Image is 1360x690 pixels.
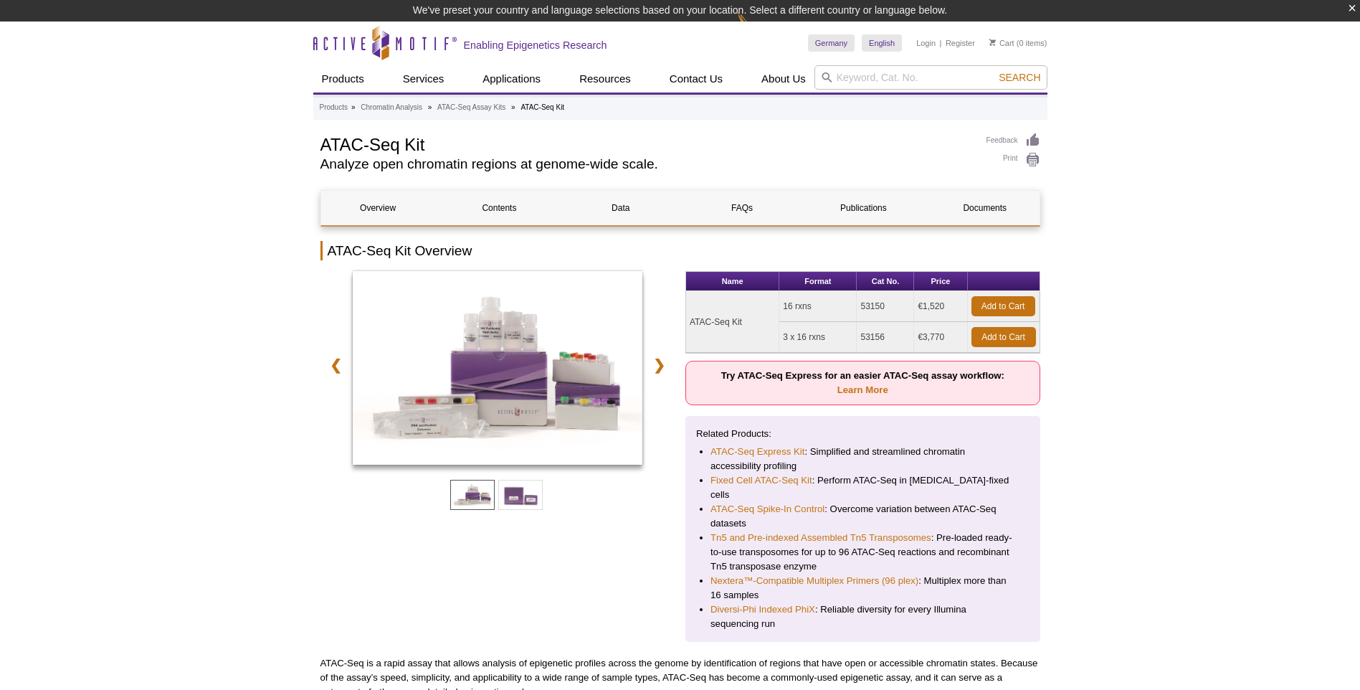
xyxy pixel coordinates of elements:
[571,65,639,93] a: Resources
[353,271,643,469] a: ATAC-Seq Kit
[753,65,814,93] a: About Us
[916,38,936,48] a: Login
[428,103,432,111] li: »
[779,291,857,322] td: 16 rxns
[361,101,422,114] a: Chromatin Analysis
[644,349,675,382] a: ❯
[814,65,1047,90] input: Keyword, Cat. No.
[999,72,1040,83] span: Search
[511,103,515,111] li: »
[779,272,857,291] th: Format
[353,271,643,465] img: ATAC-Seq Kit
[971,327,1036,347] a: Add to Cart
[437,101,505,114] a: ATAC-Seq Assay Kits
[710,602,1015,631] li: : Reliable diversity for every Illumina sequencing run
[857,291,914,322] td: 53150
[989,38,1014,48] a: Cart
[710,602,815,617] a: Diversi-Phi Indexed PhiX
[779,322,857,353] td: 3 x 16 rxns
[710,502,1015,531] li: : Overcome variation between ATAC-Seq datasets
[807,191,921,225] a: Publications
[986,152,1040,168] a: Print
[808,34,855,52] a: Germany
[710,445,1015,473] li: : Simplified and streamlined chromatin accessibility profiling
[837,384,888,395] a: Learn More
[914,291,967,322] td: €1,520
[946,38,975,48] a: Register
[721,370,1004,395] strong: Try ATAC-Seq Express for an easier ATAC-Seq assay workflow:
[685,191,799,225] a: FAQs
[928,191,1042,225] a: Documents
[686,272,779,291] th: Name
[710,445,804,459] a: ATAC-Seq Express Kit
[971,296,1035,316] a: Add to Cart
[474,65,549,93] a: Applications
[564,191,677,225] a: Data
[940,34,942,52] li: |
[464,39,607,52] h2: Enabling Epigenetics Research
[394,65,453,93] a: Services
[442,191,556,225] a: Contents
[914,272,967,291] th: Price
[857,322,914,353] td: 53156
[320,241,1040,260] h2: ATAC-Seq Kit Overview
[351,103,356,111] li: »
[320,158,972,171] h2: Analyze open chromatin regions at genome-wide scale.
[737,11,775,44] img: Change Here
[710,574,1015,602] li: : Multiplex more than 16 samples
[986,133,1040,148] a: Feedback
[520,103,564,111] li: ATAC-Seq Kit
[710,502,824,516] a: ATAC-Seq Spike-In Control
[710,531,931,545] a: Tn5 and Pre-indexed Assembled Tn5 Transposomes
[320,101,348,114] a: Products
[710,531,1015,574] li: : Pre-loaded ready-to-use transposomes for up to 96 ATAC-Seq reactions and recombinant Tn5 transp...
[686,291,779,353] td: ATAC-Seq Kit
[989,34,1047,52] li: (0 items)
[862,34,902,52] a: English
[320,133,972,154] h1: ATAC-Seq Kit
[710,473,812,488] a: Fixed Cell ATAC-Seq Kit
[710,473,1015,502] li: : Perform ATAC-Seq in [MEDICAL_DATA]-fixed cells
[320,349,351,382] a: ❮
[661,65,731,93] a: Contact Us
[989,39,996,46] img: Your Cart
[313,65,373,93] a: Products
[696,427,1029,441] p: Related Products:
[914,322,967,353] td: €3,770
[710,574,918,588] a: Nextera™-Compatible Multiplex Primers (96 plex)
[321,191,435,225] a: Overview
[857,272,914,291] th: Cat No.
[994,71,1045,84] button: Search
